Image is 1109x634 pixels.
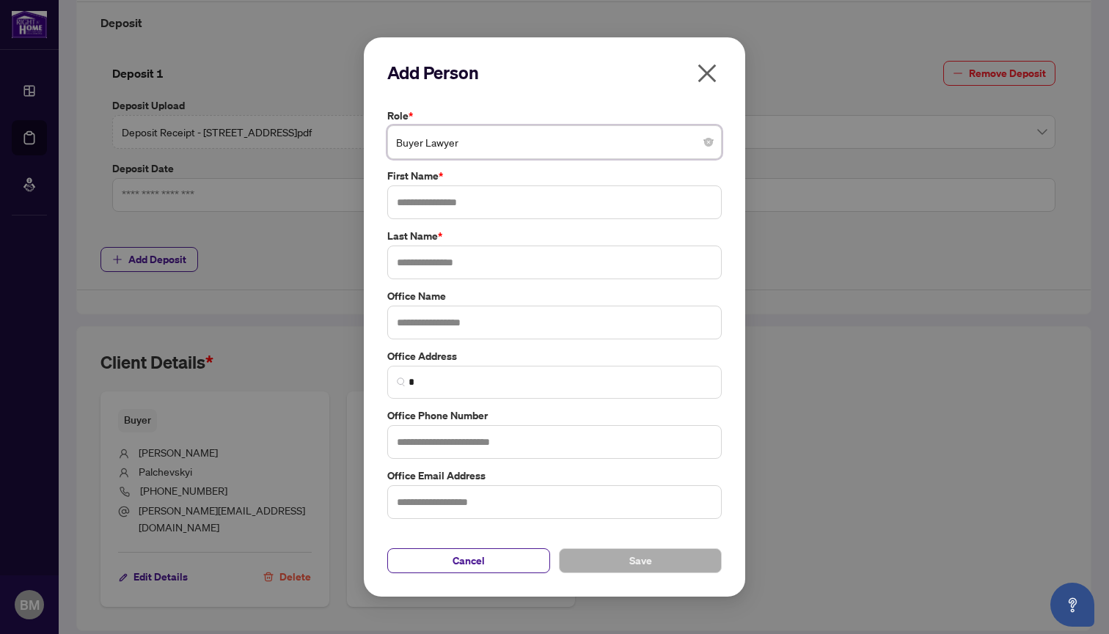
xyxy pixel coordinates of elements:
[704,138,713,147] span: close-circle
[453,549,485,572] span: Cancel
[695,62,719,85] span: close
[387,348,722,364] label: Office Address
[387,61,722,84] h2: Add Person
[387,108,722,124] label: Role
[559,548,722,573] button: Save
[387,168,722,184] label: First Name
[397,377,406,386] img: search_icon
[387,468,722,484] label: Office Email Address
[387,408,722,424] label: Office Phone Number
[387,228,722,244] label: Last Name
[387,288,722,304] label: Office Name
[387,548,550,573] button: Cancel
[1050,583,1094,627] button: Open asap
[396,128,713,156] span: Buyer Lawyer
